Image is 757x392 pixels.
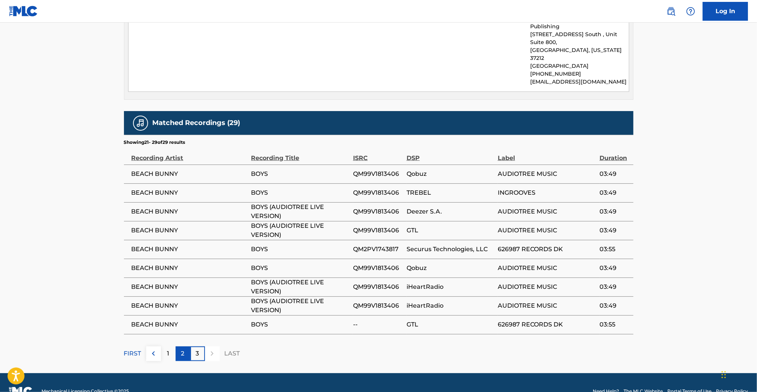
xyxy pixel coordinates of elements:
span: 03:55 [599,320,629,329]
span: AUDIOTREE MUSIC [498,207,596,216]
span: 03:49 [599,207,629,216]
span: AUDIOTREE MUSIC [498,264,596,273]
span: QM2PV1743817 [353,245,403,254]
div: Duration [599,146,629,163]
span: AUDIOTREE MUSIC [498,282,596,291]
span: QM99V1813406 [353,301,403,310]
p: LAST [225,349,240,358]
p: MLC Inquiries at Sony Music Publishing [530,15,629,31]
span: 03:49 [599,226,629,235]
img: Matched Recordings [136,119,145,128]
span: 03:49 [599,301,629,310]
span: GTL [407,226,494,235]
span: Securus Technologies, LLC [407,245,494,254]
span: BEACH BUNNY [132,226,248,235]
img: help [686,7,695,16]
span: BOYS (AUDIOTREE LIVE VERSION) [251,278,349,296]
span: BEACH BUNNY [132,207,248,216]
span: BEACH BUNNY [132,264,248,273]
span: BOYS (AUDIOTREE LIVE VERSION) [251,221,349,239]
span: -- [353,320,403,329]
div: Recording Title [251,146,349,163]
img: MLC Logo [9,6,38,17]
p: [GEOGRAPHIC_DATA] [530,62,629,70]
p: Showing 21 - 29 of 29 results [124,139,185,146]
span: QM99V1813406 [353,226,403,235]
span: BEACH BUNNY [132,188,248,197]
span: Qobuz [407,264,494,273]
span: BOYS (AUDIOTREE LIVE VERSION) [251,297,349,315]
p: [PHONE_NUMBER] [530,70,629,78]
span: Qobuz [407,169,494,178]
span: BEACH BUNNY [132,282,248,291]
p: 3 [196,349,199,358]
div: Recording Artist [132,146,248,163]
div: Help [683,4,698,19]
span: TREBEL [407,188,494,197]
div: Label [498,146,596,163]
span: 03:49 [599,264,629,273]
img: search [667,7,676,16]
span: 626987 RECORDS DK [498,320,596,329]
span: BOYS [251,320,349,329]
span: BOYS [251,188,349,197]
span: 03:49 [599,188,629,197]
div: Drag [722,363,726,386]
h5: Matched Recordings (29) [153,119,240,127]
a: Public Search [664,4,679,19]
span: BEACH BUNNY [132,245,248,254]
span: QM99V1813406 [353,282,403,291]
a: Log In [703,2,748,21]
span: iHeartRadio [407,301,494,310]
span: BOYS [251,169,349,178]
span: BOYS [251,264,349,273]
span: Deezer S.A. [407,207,494,216]
span: 626987 RECORDS DK [498,245,596,254]
span: BOYS [251,245,349,254]
span: QM99V1813406 [353,188,403,197]
span: QM99V1813406 [353,207,403,216]
span: BEACH BUNNY [132,169,248,178]
p: [EMAIL_ADDRESS][DOMAIN_NAME] [530,78,629,86]
div: DSP [407,146,494,163]
span: BEACH BUNNY [132,301,248,310]
div: ISRC [353,146,403,163]
span: QM99V1813406 [353,169,403,178]
span: INGROOVES [498,188,596,197]
span: BOYS (AUDIOTREE LIVE VERSION) [251,203,349,221]
span: AUDIOTREE MUSIC [498,226,596,235]
span: GTL [407,320,494,329]
span: 03:49 [599,282,629,291]
span: AUDIOTREE MUSIC [498,169,596,178]
p: [STREET_ADDRESS] South , Unit Suite 800, [530,31,629,46]
iframe: Chat Widget [719,356,757,392]
span: QM99V1813406 [353,264,403,273]
span: 03:49 [599,169,629,178]
img: left [149,349,158,358]
p: FIRST [124,349,141,358]
p: 2 [181,349,185,358]
span: AUDIOTREE MUSIC [498,301,596,310]
p: 1 [167,349,169,358]
p: [GEOGRAPHIC_DATA], [US_STATE] 37212 [530,46,629,62]
span: BEACH BUNNY [132,320,248,329]
span: iHeartRadio [407,282,494,291]
span: 03:55 [599,245,629,254]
